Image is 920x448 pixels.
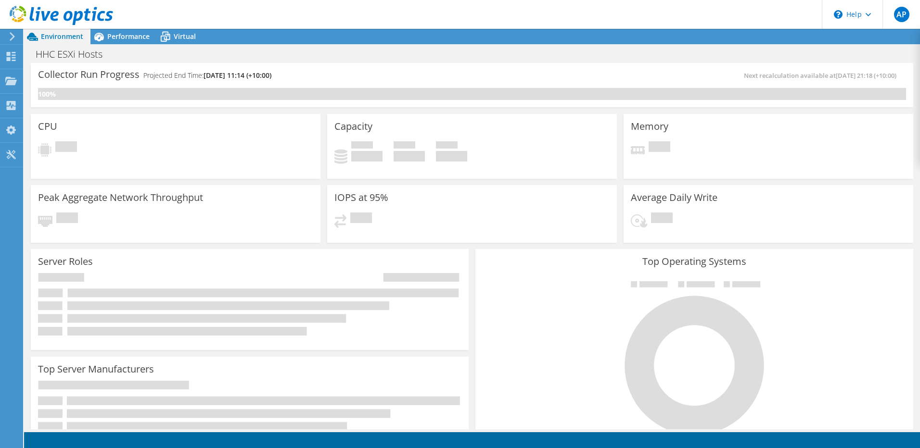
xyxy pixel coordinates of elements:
h3: Top Server Manufacturers [38,364,154,374]
h3: Top Operating Systems [483,256,906,267]
span: [DATE] 11:14 (+10:00) [204,71,271,80]
h4: Projected End Time: [143,70,271,81]
h3: Server Roles [38,256,93,267]
h3: Average Daily Write [631,192,717,203]
span: Used [351,141,373,151]
span: Pending [649,141,670,154]
h4: 0 GiB [436,151,467,162]
span: AP [894,7,909,22]
span: Total [436,141,458,151]
h3: IOPS at 95% [334,192,388,203]
span: Next recalculation available at [744,71,901,80]
span: Pending [55,141,77,154]
span: Environment [41,32,83,41]
h1: HHC ESXi Hosts [31,49,117,60]
span: Pending [350,212,372,225]
svg: \n [834,10,843,19]
span: Pending [651,212,673,225]
h3: Peak Aggregate Network Throughput [38,192,203,203]
h4: 0 GiB [394,151,425,162]
span: Pending [56,212,78,225]
span: [DATE] 21:18 (+10:00) [836,71,896,80]
span: Free [394,141,415,151]
h3: CPU [38,121,57,132]
h3: Memory [631,121,668,132]
h4: 0 GiB [351,151,383,162]
span: Performance [107,32,150,41]
h3: Capacity [334,121,372,132]
span: Virtual [174,32,196,41]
